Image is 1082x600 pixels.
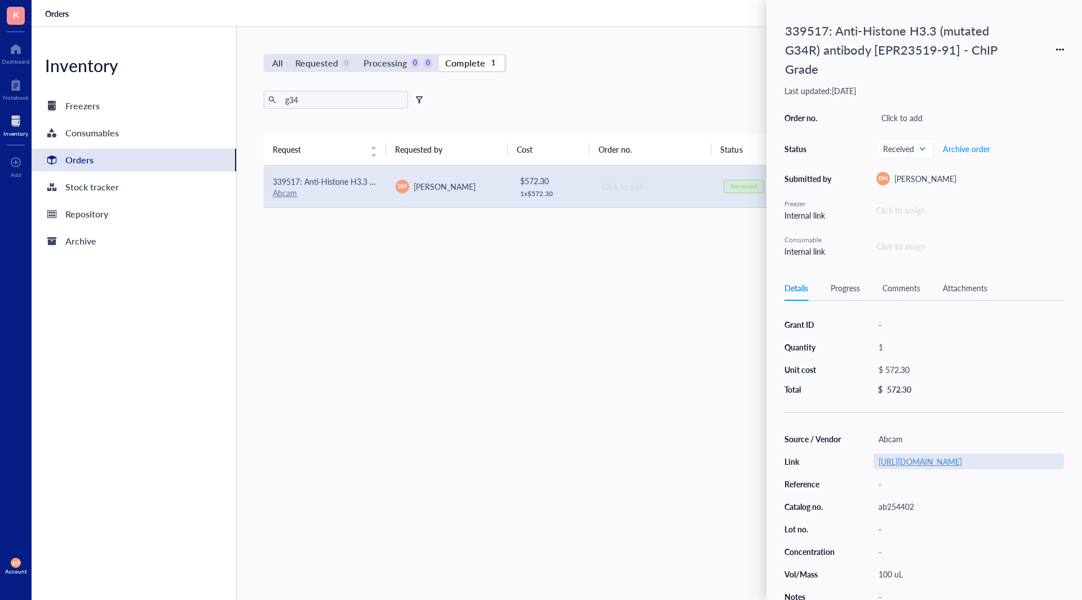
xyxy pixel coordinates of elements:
div: Source / Vendor [784,434,842,444]
div: 0 [423,59,433,68]
div: 100 uL [873,566,1064,582]
th: Request [264,134,386,165]
a: Freezers [32,95,236,117]
div: Vol/Mass [784,569,842,579]
div: Received [730,182,757,191]
div: 572.30 [887,384,911,394]
div: 1 x $ 572.30 [520,189,583,198]
div: Status [784,144,835,154]
div: Consumables [65,125,119,141]
div: 339517: Anti-Histone H3.3 (mutated G34R) antibody [EPR23519-91] - ChIP Grade [780,18,1017,81]
div: Reference [784,479,842,489]
span: [PERSON_NAME] [894,173,956,184]
div: Inventory [3,130,28,137]
input: Find orders in table [281,91,403,108]
div: Click to assign [876,204,1064,216]
div: Stock tracker [65,179,119,195]
a: [URL][DOMAIN_NAME] [879,456,962,467]
div: Unit cost [784,365,842,375]
td: Click to add [592,166,715,208]
span: [PERSON_NAME] [414,181,476,192]
div: Progress [831,282,860,294]
div: Total [784,384,842,394]
div: 1 [489,59,498,68]
div: Lot no. [784,524,842,534]
div: Submitted by [784,174,835,184]
span: 339517: Anti-Histone H3.3 (mutated G34R) antibody [EPR23519-91] - ChIP Grade [273,176,561,187]
a: Repository [32,203,236,225]
div: Catalog no. [784,501,842,512]
div: Click to add [876,110,1064,126]
div: Link [784,456,842,466]
div: - [873,317,1064,332]
a: Orders [45,8,71,19]
div: Grant ID [784,319,842,330]
span: Received [883,144,924,154]
div: 1 [873,339,1064,355]
div: $ [878,384,883,394]
a: Orders [32,149,236,171]
a: Inventory [3,112,28,137]
th: Cost [508,134,589,165]
span: Request [273,143,363,155]
div: segmented control [264,54,507,72]
th: Order no. [589,134,712,165]
div: Freezers [65,98,100,114]
div: Inventory [32,54,236,77]
a: Archive [32,230,236,252]
div: Notebook [3,94,29,101]
div: Archive [65,233,96,249]
div: Abcam [873,431,1064,447]
div: Concentration [784,546,842,557]
div: Requested [295,55,338,71]
a: Dashboard [2,40,30,65]
div: - [873,521,1064,537]
a: Stock tracker [32,176,236,198]
div: Click to add [602,180,706,193]
div: Dashboard [2,58,30,65]
div: - [873,544,1064,559]
div: ab254402 [873,499,1064,514]
span: DM [398,183,407,190]
span: K [13,7,19,21]
div: Processing [363,55,407,71]
div: Last updated: [DATE] [784,86,1064,96]
div: Details [784,282,808,294]
span: DM [879,175,888,183]
div: $ 572.30 [520,175,583,187]
span: AP [12,559,20,566]
div: $ 572.30 [873,362,1059,377]
div: Order no. [784,113,835,123]
div: All [272,55,283,71]
div: Attachments [943,282,987,294]
div: Internal link [784,209,835,221]
div: Repository [65,206,108,222]
div: Orders [65,152,94,168]
div: Account [5,568,27,575]
span: Archive order [943,144,990,153]
a: Consumables [32,122,236,144]
div: Freezer [784,199,835,209]
div: Quantity [784,342,842,352]
div: Consumable [784,235,835,245]
div: Comments [883,282,920,294]
div: 0 [410,59,420,68]
div: Add [11,171,21,178]
div: 0 [342,59,351,68]
a: Abcam [273,187,297,198]
th: Requested by [386,134,508,165]
div: Internal link [784,245,835,257]
a: Notebook [3,76,29,101]
th: Status [711,134,792,165]
div: Click to assign [876,240,1064,252]
div: - [873,476,1064,492]
button: Archive order [942,140,991,158]
div: Complete [445,55,485,71]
